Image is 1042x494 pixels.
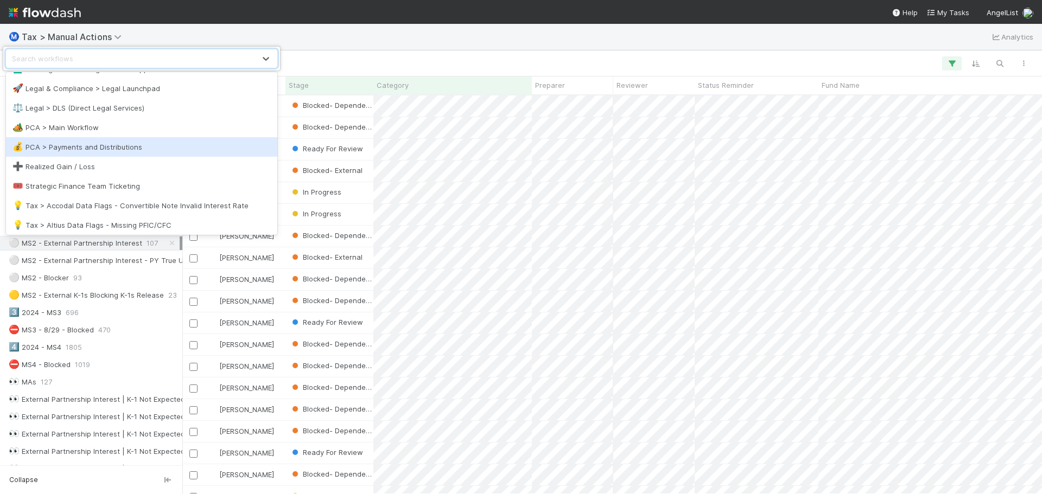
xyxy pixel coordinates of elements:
span: ➕ [12,162,23,171]
div: PCA > Payments and Distributions [12,142,271,152]
span: 🏕️ [12,123,23,132]
span: 💡 [12,201,23,210]
span: 💰 [12,142,23,151]
div: Search workflows [12,53,73,64]
div: Tax > Accodal Data Flags - Convertible Note Invalid Interest Rate [12,200,271,211]
span: 🎟️ [12,181,23,190]
div: Realized Gain / Loss [12,161,271,172]
span: 💡 [12,220,23,229]
span: ⚖️ [12,103,23,112]
div: Legal > DLS (Direct Legal Services) [12,102,271,113]
div: Tax > Altius Data Flags - Missing PFIC/CFC [12,220,271,230]
span: 🚀 [12,84,23,93]
div: Strategic Finance Team Ticketing [12,181,271,191]
div: PCA > Main Workflow [12,122,271,133]
div: Legal & Compliance > Legal Launchpad [12,83,271,94]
